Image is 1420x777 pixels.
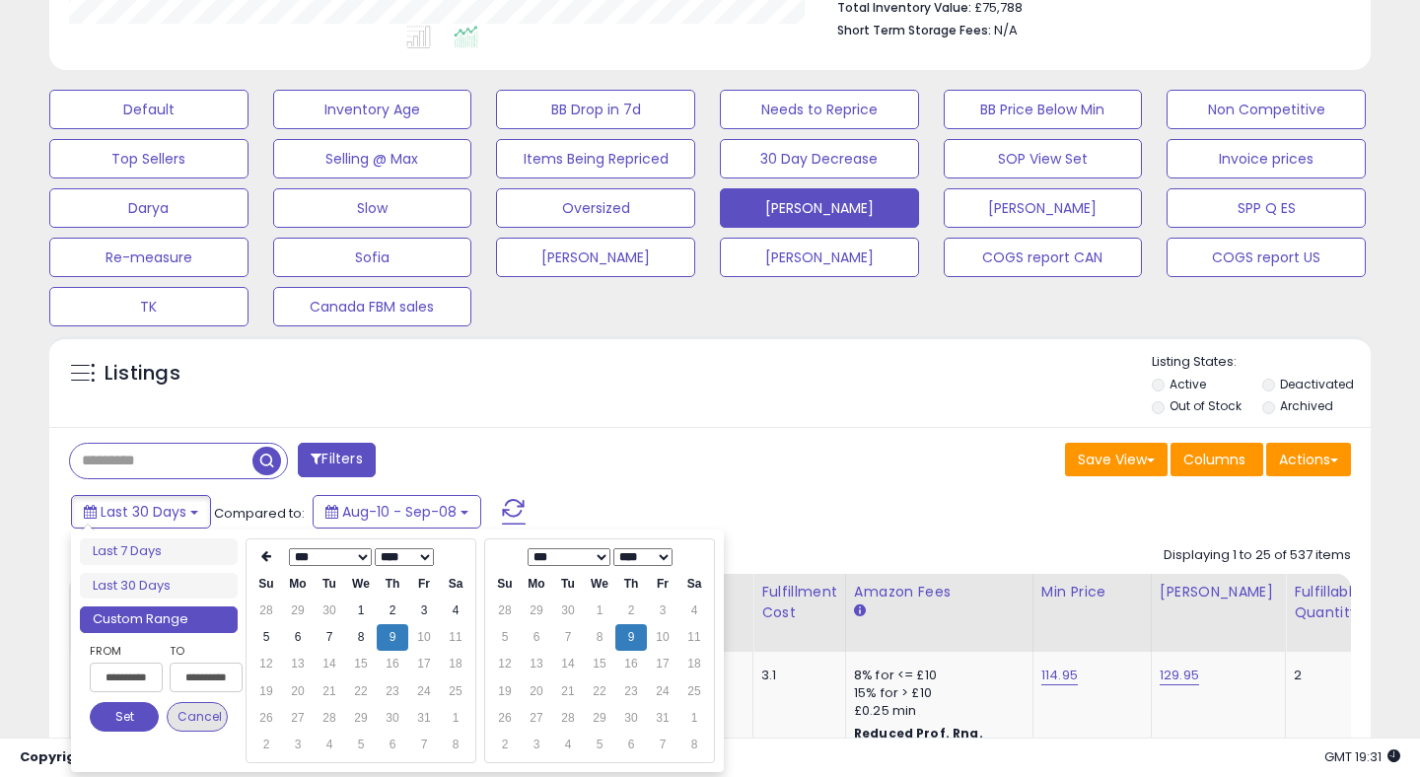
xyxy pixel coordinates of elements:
button: 30 Day Decrease [720,139,919,178]
button: Items Being Repriced [496,139,695,178]
td: 29 [282,598,314,624]
b: Short Term Storage Fees: [837,22,991,38]
h5: Listings [105,360,180,388]
span: N/A [994,21,1018,39]
td: 7 [552,624,584,651]
td: 2 [489,732,521,758]
td: 8 [584,624,615,651]
td: 15 [345,651,377,677]
label: Active [1170,376,1206,392]
td: 29 [345,705,377,732]
button: Invoice prices [1167,139,1366,178]
td: 18 [678,651,710,677]
strong: Copyright [20,747,92,766]
td: 4 [552,732,584,758]
div: 2 [1294,667,1355,684]
td: 23 [377,678,408,705]
button: Cancel [167,702,228,732]
td: 22 [584,678,615,705]
span: Columns [1183,450,1245,469]
div: Min Price [1041,582,1143,602]
td: 6 [377,732,408,758]
th: Su [250,571,282,598]
td: 3 [521,732,552,758]
td: 3 [647,598,678,624]
td: 6 [282,624,314,651]
td: 5 [584,732,615,758]
button: Sofia [273,238,472,277]
td: 1 [440,705,471,732]
td: 4 [678,598,710,624]
div: Amazon Fees [854,582,1025,602]
td: 24 [647,678,678,705]
button: BB Drop in 7d [496,90,695,129]
small: Amazon Fees. [854,602,866,620]
td: 17 [408,651,440,677]
button: Actions [1266,443,1351,476]
button: Canada FBM sales [273,287,472,326]
td: 12 [489,651,521,677]
th: We [345,571,377,598]
td: 1 [584,598,615,624]
button: SPP Q ES [1167,188,1366,228]
td: 14 [552,651,584,677]
td: 7 [408,732,440,758]
td: 25 [678,678,710,705]
td: 14 [314,651,345,677]
td: 12 [250,651,282,677]
button: [PERSON_NAME] [720,188,919,228]
td: 11 [678,624,710,651]
button: Default [49,90,248,129]
button: Save View [1065,443,1168,476]
div: [PERSON_NAME] [1160,582,1277,602]
td: 13 [282,651,314,677]
a: 114.95 [1041,666,1078,685]
td: 2 [377,598,408,624]
div: Cost (Exc. VAT) [643,582,745,623]
th: Sa [678,571,710,598]
th: We [584,571,615,598]
td: 19 [489,678,521,705]
td: 5 [250,624,282,651]
td: 13 [521,651,552,677]
div: 8% for <= £10 [854,667,1018,684]
td: 27 [282,705,314,732]
div: £0.25 min [854,702,1018,720]
button: Filters [298,443,375,477]
td: 17 [647,651,678,677]
td: 6 [521,624,552,651]
td: 30 [552,598,584,624]
td: 21 [314,678,345,705]
div: seller snap | | [20,748,342,767]
td: 16 [377,651,408,677]
td: 28 [552,705,584,732]
button: Aug-10 - Sep-08 [313,495,481,529]
button: Selling @ Max [273,139,472,178]
td: 20 [521,678,552,705]
td: 28 [489,598,521,624]
th: Fr [647,571,678,598]
div: Fulfillment Cost [761,582,837,623]
td: 30 [615,705,647,732]
button: COGS report CAN [944,238,1143,277]
div: Displaying 1 to 25 of 537 items [1164,546,1351,565]
td: 18 [440,651,471,677]
td: 31 [647,705,678,732]
span: Aug-10 - Sep-08 [342,502,457,522]
button: Darya [49,188,248,228]
td: 22 [345,678,377,705]
td: 2 [615,598,647,624]
td: 28 [314,705,345,732]
td: 8 [678,732,710,758]
li: Last 30 Days [80,573,238,600]
td: 20 [282,678,314,705]
td: 29 [584,705,615,732]
th: Sa [440,571,471,598]
button: TK [49,287,248,326]
td: 10 [647,624,678,651]
label: Archived [1280,397,1333,414]
td: 28 [250,598,282,624]
th: Th [377,571,408,598]
span: Last 30 Days [101,502,186,522]
th: Mo [282,571,314,598]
